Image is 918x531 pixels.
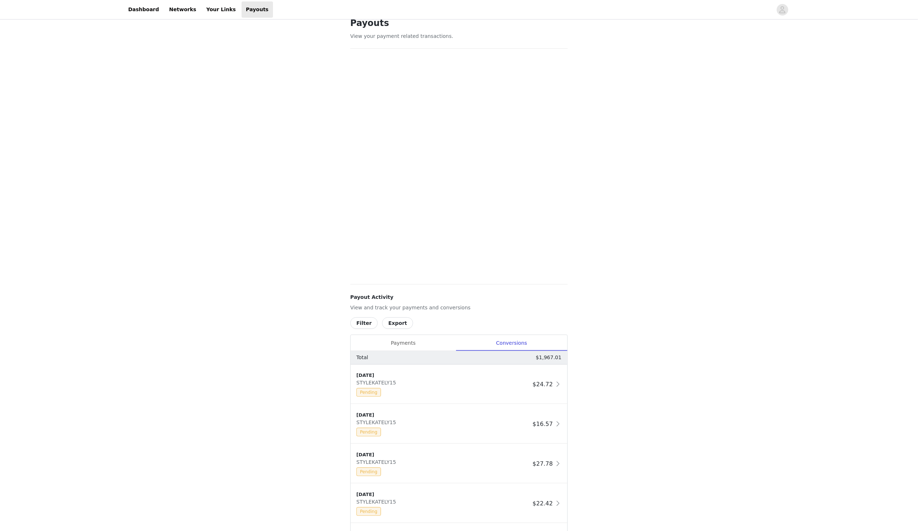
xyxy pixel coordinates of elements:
a: Networks [165,1,200,18]
h4: Payout Activity [350,293,568,301]
p: View your payment related transactions. [350,32,568,40]
div: [DATE] [356,372,530,379]
span: Pending [356,467,381,476]
div: clickable-list-item [351,365,567,404]
div: [DATE] [356,412,530,419]
span: STYLEKATELY15 [356,419,399,425]
span: Pending [356,507,381,516]
div: clickable-list-item [351,484,567,523]
h1: Payouts [350,17,568,30]
div: clickable-list-item [351,404,567,444]
span: STYLEKATELY15 [356,459,399,465]
span: STYLEKATELY15 [356,499,399,505]
div: [DATE] [356,491,530,498]
span: $27.78 [533,460,553,467]
span: $16.57 [533,421,553,427]
div: avatar [779,4,786,16]
div: clickable-list-item [351,444,567,484]
p: $1,967.01 [536,354,562,361]
button: Export [382,317,413,329]
span: Pending [356,388,381,397]
div: Conversions [456,335,567,351]
div: [DATE] [356,451,530,458]
div: Payments [351,335,456,351]
button: Filter [350,317,378,329]
span: $22.42 [533,500,553,507]
span: Pending [356,428,381,436]
p: Total [356,354,368,361]
p: View and track your payments and conversions [350,304,568,312]
span: $24.72 [533,381,553,388]
a: Payouts [242,1,273,18]
a: Your Links [202,1,240,18]
a: Dashboard [124,1,163,18]
span: STYLEKATELY15 [356,380,399,386]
